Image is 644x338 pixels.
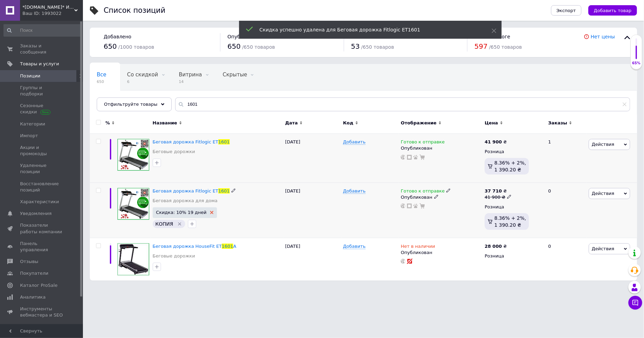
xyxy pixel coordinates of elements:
[485,243,507,250] div: ₴
[485,204,542,210] div: Розница
[485,149,542,155] div: Розница
[3,24,82,37] input: Поиск
[177,221,182,227] svg: Удалить метку
[343,244,366,249] span: Добавить
[20,270,48,276] span: Покупатели
[155,221,173,227] span: КОПИЯ
[20,181,64,193] span: Восстановление позиций
[156,210,207,215] span: Скидка: 10% 19 дней
[494,222,521,228] span: 1 390.20 ₴
[22,4,74,10] span: *SPORTZAL.PROM.UA* Интернет-Магазин
[104,102,158,107] span: Отфильтруйте товары
[20,222,64,235] span: Показатели работы компании
[283,183,341,238] div: [DATE]
[401,194,481,200] div: Опубликован
[343,188,366,194] span: Добавить
[153,188,218,194] span: Беговая дорожка Fitlogic ET
[20,133,38,139] span: Импорт
[127,79,158,84] span: 6
[20,162,64,175] span: Удаленные позиции
[153,188,230,194] a: Беговая дорожка Fitlogic ET1601
[117,188,149,220] img: Беговая дорожка Fitlogic ET1601
[361,44,394,50] span: / 650 товаров
[548,120,567,126] span: Заказы
[233,244,236,249] span: A
[105,120,110,126] span: %
[485,253,542,259] div: Розница
[218,139,230,144] span: 1601
[153,198,218,204] a: Беговая дорожка для дома
[20,282,57,289] span: Каталог ProSale
[242,44,275,50] span: / 650 товаров
[631,61,642,66] div: 65%
[485,188,502,194] b: 37 710
[153,244,222,249] span: Беговая дорожка HouseFit ET
[343,120,353,126] span: Код
[20,43,64,55] span: Заказы и сообщения
[591,34,615,39] a: Нет цены
[544,183,587,238] div: 0
[20,103,64,115] span: Сезонные скидки
[117,243,149,275] img: Беговая дорожка HouseFit ET1601A
[153,244,236,249] a: Беговая дорожка HouseFit ET1601A
[117,139,149,171] img: Беговая дорожка Fitlogic ET1601
[153,139,218,144] span: Беговая дорожка Fitlogic ET
[97,98,144,104] span: Опубликованные
[494,167,521,172] span: 1 390.20 ₴
[20,85,64,97] span: Группы и подборки
[401,145,481,151] div: Опубликован
[544,238,587,280] div: 0
[401,139,445,147] span: Готово к отправке
[97,79,106,84] span: 650
[22,10,83,17] div: Ваш ID: 1993022
[401,244,435,251] span: Нет в наличии
[104,34,131,39] span: Добавлено
[20,294,46,300] span: Аналитика
[227,42,240,50] span: 650
[20,306,64,318] span: Инструменты вебмастера и SEO
[179,79,202,84] span: 14
[283,238,341,280] div: [DATE]
[20,210,51,217] span: Уведомления
[401,250,481,256] div: Опубликован
[97,72,106,78] span: Все
[485,139,507,145] div: ₴
[20,73,40,79] span: Позиции
[222,244,233,249] span: 1601
[551,5,581,16] button: Экспорт
[594,8,632,13] span: Добавить товар
[223,72,247,78] span: Скрытые
[175,97,630,111] input: Поиск по названию позиции, артикулу и поисковым запросам
[259,26,474,33] div: Скидка успешно удалена для Беговая дорожка Fitlogic ET1601
[153,139,230,144] a: Беговая дорожка Fitlogic ET1601
[592,142,614,147] span: Действия
[283,134,341,183] div: [DATE]
[20,241,64,253] span: Панель управления
[118,44,154,50] span: / 1000 товаров
[153,253,195,259] a: Беговые дорожки
[485,188,512,194] div: ₴
[343,139,366,145] span: Добавить
[494,215,526,221] span: 8.36% + 2%,
[127,72,158,78] span: Со скидкой
[474,42,487,50] span: 597
[351,42,360,50] span: 53
[485,194,512,200] div: 41 900 ₴
[20,199,59,205] span: Характеристики
[494,160,526,166] span: 8.36% + 2%,
[179,72,202,78] span: Витрина
[20,61,59,67] span: Товары и услуги
[588,5,637,16] button: Добавить товар
[544,134,587,183] div: 1
[592,246,614,251] span: Действия
[401,120,436,126] span: Отображение
[401,188,445,196] span: Готово к отправке
[489,44,522,50] span: / 650 товаров
[218,188,230,194] span: 1601
[153,149,195,155] a: Беговые дорожки
[557,8,576,13] span: Экспорт
[485,120,498,126] span: Цена
[592,191,614,196] span: Действия
[104,7,165,14] div: Список позиций
[227,34,264,39] span: Опубликовано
